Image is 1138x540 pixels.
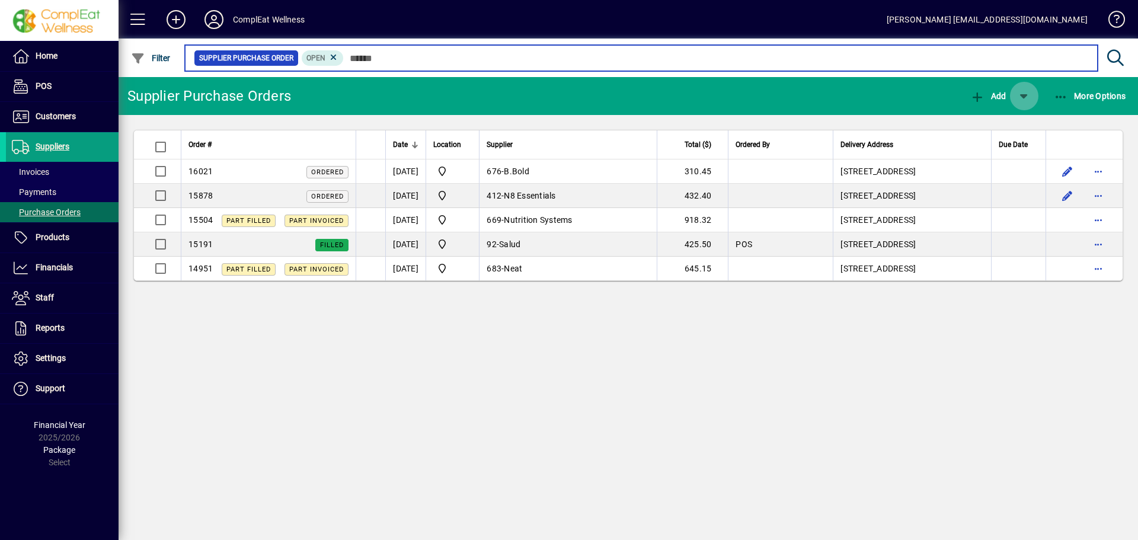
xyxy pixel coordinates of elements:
button: Edit [1058,186,1077,205]
span: 15878 [188,191,213,200]
span: Ordered [311,193,344,200]
td: [DATE] [385,184,426,208]
span: 676 [487,167,501,176]
button: More Options [1051,85,1129,107]
td: [DATE] [385,208,426,232]
div: Date [393,138,418,151]
span: Order # [188,138,212,151]
a: POS [6,72,119,101]
span: Suppliers [36,142,69,151]
span: Reports [36,323,65,333]
button: Add [157,9,195,30]
span: Nutrition Systems [504,215,572,225]
a: Support [6,374,119,404]
span: ComplEat Wellness [433,261,472,276]
span: 412 [487,191,501,200]
a: Staff [6,283,119,313]
span: 15504 [188,215,213,225]
td: - [479,159,657,184]
td: - [479,257,657,280]
span: Add [970,91,1006,101]
span: Delivery Address [840,138,893,151]
span: ComplEat Wellness [433,237,472,251]
button: Filter [128,47,174,69]
a: Settings [6,344,119,373]
a: Products [6,223,119,253]
td: [STREET_ADDRESS] [833,208,991,232]
td: [STREET_ADDRESS] [833,232,991,257]
span: Home [36,51,57,60]
button: Edit [1058,162,1077,181]
td: - [479,184,657,208]
span: Purchase Orders [12,207,81,217]
button: More options [1089,186,1108,205]
a: Purchase Orders [6,202,119,222]
span: 14951 [188,264,213,273]
td: - [479,208,657,232]
span: Total ($) [685,138,711,151]
span: N8 Essentials [504,191,555,200]
span: Customers [36,111,76,121]
span: Neat [504,264,522,273]
span: POS [36,81,52,91]
a: Home [6,41,119,71]
span: 15191 [188,239,213,249]
td: 425.50 [657,232,728,257]
button: Profile [195,9,233,30]
div: Supplier Purchase Orders [127,87,291,106]
span: 683 [487,264,501,273]
span: ComplEat Wellness [433,164,472,178]
a: Payments [6,182,119,202]
td: 645.15 [657,257,728,280]
a: Knowledge Base [1099,2,1123,41]
span: B.Bold [504,167,529,176]
span: ComplEat Wellness [433,213,472,227]
span: Salud [499,239,520,249]
td: [DATE] [385,257,426,280]
a: Financials [6,253,119,283]
td: [STREET_ADDRESS] [833,159,991,184]
a: Invoices [6,162,119,182]
td: [STREET_ADDRESS] [833,184,991,208]
td: 432.40 [657,184,728,208]
span: Staff [36,293,54,302]
div: Location [433,138,472,151]
button: More options [1089,210,1108,229]
span: Ordered [311,168,344,176]
button: More options [1089,235,1108,254]
div: [PERSON_NAME] [EMAIL_ADDRESS][DOMAIN_NAME] [887,10,1088,29]
span: Supplier [487,138,513,151]
span: Supplier Purchase Order [199,52,293,64]
span: Filled [320,241,344,249]
span: Filter [131,53,171,63]
span: Part Invoiced [289,266,344,273]
span: Financial Year [34,420,85,430]
td: 310.45 [657,159,728,184]
div: Supplier [487,138,650,151]
span: More Options [1054,91,1126,101]
span: Products [36,232,69,242]
td: 918.32 [657,208,728,232]
span: Part Filled [226,266,271,273]
span: Payments [12,187,56,197]
div: Total ($) [664,138,722,151]
span: Support [36,384,65,393]
mat-chip: Completion Status: Open [302,50,344,66]
span: 669 [487,215,501,225]
span: Date [393,138,408,151]
span: Part Invoiced [289,217,344,225]
td: [DATE] [385,159,426,184]
div: Ordered By [736,138,826,151]
td: - [479,232,657,257]
span: Package [43,445,75,455]
div: Order # [188,138,349,151]
button: More options [1089,162,1108,181]
span: 92 [487,239,497,249]
span: ComplEat Wellness [433,188,472,203]
span: Ordered By [736,138,770,151]
span: Settings [36,353,66,363]
span: Invoices [12,167,49,177]
a: Customers [6,102,119,132]
a: Reports [6,314,119,343]
span: Part Filled [226,217,271,225]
